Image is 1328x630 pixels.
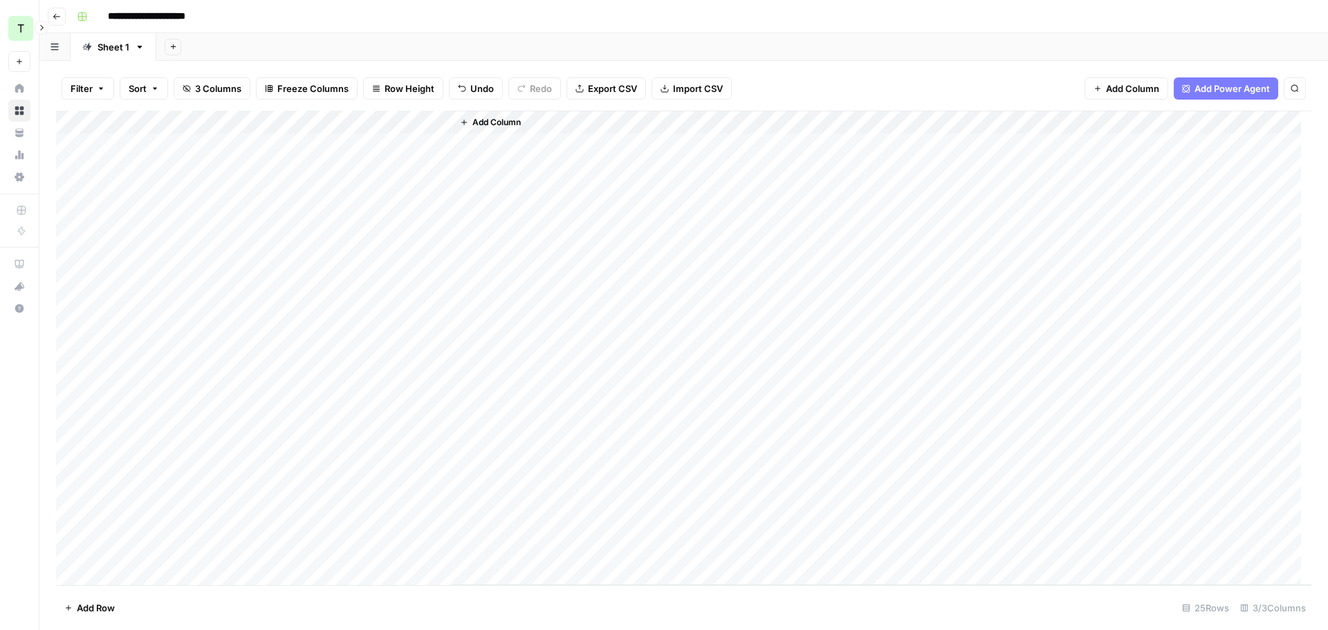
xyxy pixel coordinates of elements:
button: What's new? [8,275,30,297]
span: Add Column [1106,82,1159,95]
button: Add Row [56,597,123,619]
a: Settings [8,166,30,188]
div: 3/3 Columns [1235,597,1311,619]
span: Freeze Columns [277,82,349,95]
button: Redo [508,77,561,100]
a: Home [8,77,30,100]
span: Import CSV [673,82,723,95]
button: Add Power Agent [1174,77,1278,100]
span: T [17,20,24,37]
button: Add Column [1085,77,1168,100]
button: Sort [120,77,168,100]
button: 3 Columns [174,77,250,100]
span: Undo [470,82,494,95]
a: Your Data [8,122,30,144]
div: What's new? [9,276,30,297]
div: 25 Rows [1177,597,1235,619]
button: Import CSV [652,77,732,100]
span: Add Row [77,601,115,615]
button: Filter [62,77,114,100]
span: Row Height [385,82,434,95]
a: Browse [8,100,30,122]
span: Add Power Agent [1195,82,1270,95]
button: Export CSV [566,77,646,100]
span: Add Column [472,116,521,129]
button: Help + Support [8,297,30,319]
div: Sheet 1 [98,40,129,54]
span: Redo [530,82,552,95]
button: Undo [449,77,503,100]
button: Workspace: TY SEO Team [8,11,30,46]
span: Filter [71,82,93,95]
span: 3 Columns [195,82,241,95]
span: Sort [129,82,147,95]
button: Row Height [363,77,443,100]
a: AirOps Academy [8,253,30,275]
a: Usage [8,144,30,166]
span: Export CSV [588,82,637,95]
button: Freeze Columns [256,77,358,100]
button: Add Column [454,113,526,131]
a: Sheet 1 [71,33,156,61]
